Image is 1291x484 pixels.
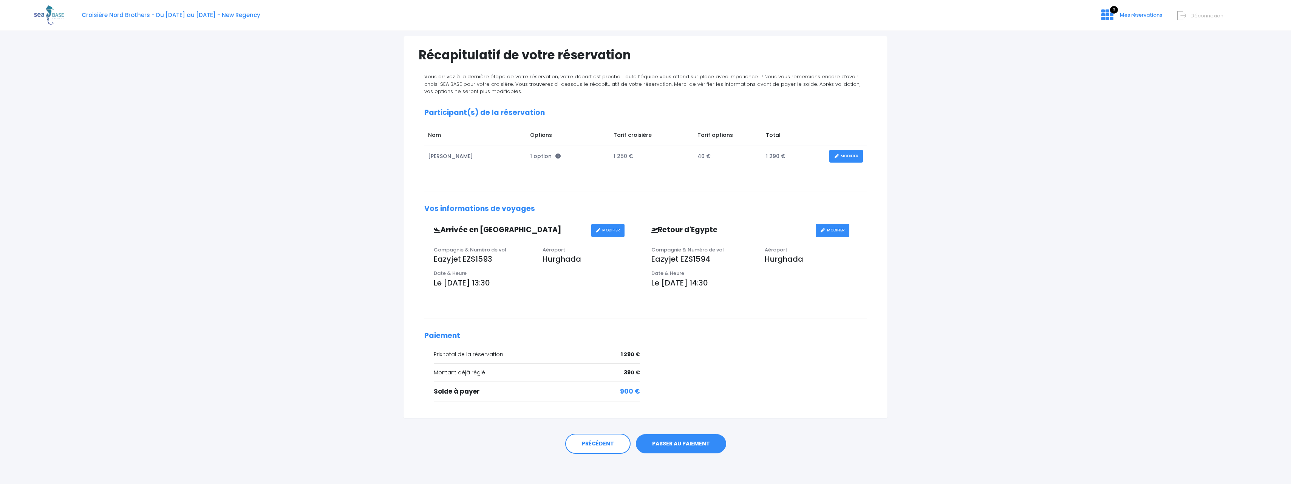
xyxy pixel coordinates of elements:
span: Date & Heure [434,270,467,277]
span: Compagnie & Numéro de vol [434,246,506,253]
span: 1 option [530,152,561,160]
td: Nom [424,127,526,146]
a: MODIFIER [591,224,625,237]
h2: Paiement [424,332,867,340]
h2: Vos informations de voyages [424,205,867,213]
td: Options [526,127,610,146]
span: Aéroport [543,246,565,253]
p: Eazyjet EZS1594 [651,253,753,265]
span: Vous arrivez à la dernière étape de votre réservation, votre départ est proche. Toute l’équipe vo... [424,73,860,95]
a: 3 Mes réservations [1095,14,1167,21]
td: Total [762,127,826,146]
div: Prix total de la réservation [434,351,640,358]
td: Tarif croisière [610,127,694,146]
span: 900 € [620,387,640,397]
span: Déconnexion [1191,12,1223,19]
p: Hurghada [543,253,640,265]
td: [PERSON_NAME] [424,146,526,167]
span: Date & Heure [651,270,684,277]
td: 40 € [694,146,762,167]
div: Solde à payer [434,387,640,397]
span: 1 290 € [621,351,640,358]
td: Tarif options [694,127,762,146]
h3: Retour d'Egypte [646,226,816,234]
td: 1 290 € [762,146,826,167]
span: Aéroport [765,246,787,253]
h3: Arrivée en [GEOGRAPHIC_DATA] [428,226,591,234]
span: Compagnie & Numéro de vol [651,246,724,253]
span: Mes réservations [1120,11,1162,19]
h2: Participant(s) de la réservation [424,109,867,117]
a: PRÉCÉDENT [565,434,631,454]
a: MODIFIER [829,150,863,163]
a: MODIFIER [816,224,849,237]
p: Le [DATE] 13:30 [434,277,640,289]
span: Croisière Nord Brothers - Du [DATE] au [DATE] - New Regency [82,11,260,19]
td: 1 250 € [610,146,694,167]
span: 3 [1110,6,1118,14]
h1: Récapitulatif de votre réservation [419,48,872,62]
p: Eazyjet EZS1593 [434,253,531,265]
span: 390 € [624,369,640,377]
p: Le [DATE] 14:30 [651,277,867,289]
div: Montant déjà réglé [434,369,640,377]
p: Hurghada [765,253,867,265]
a: PASSER AU PAIEMENT [636,434,726,454]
